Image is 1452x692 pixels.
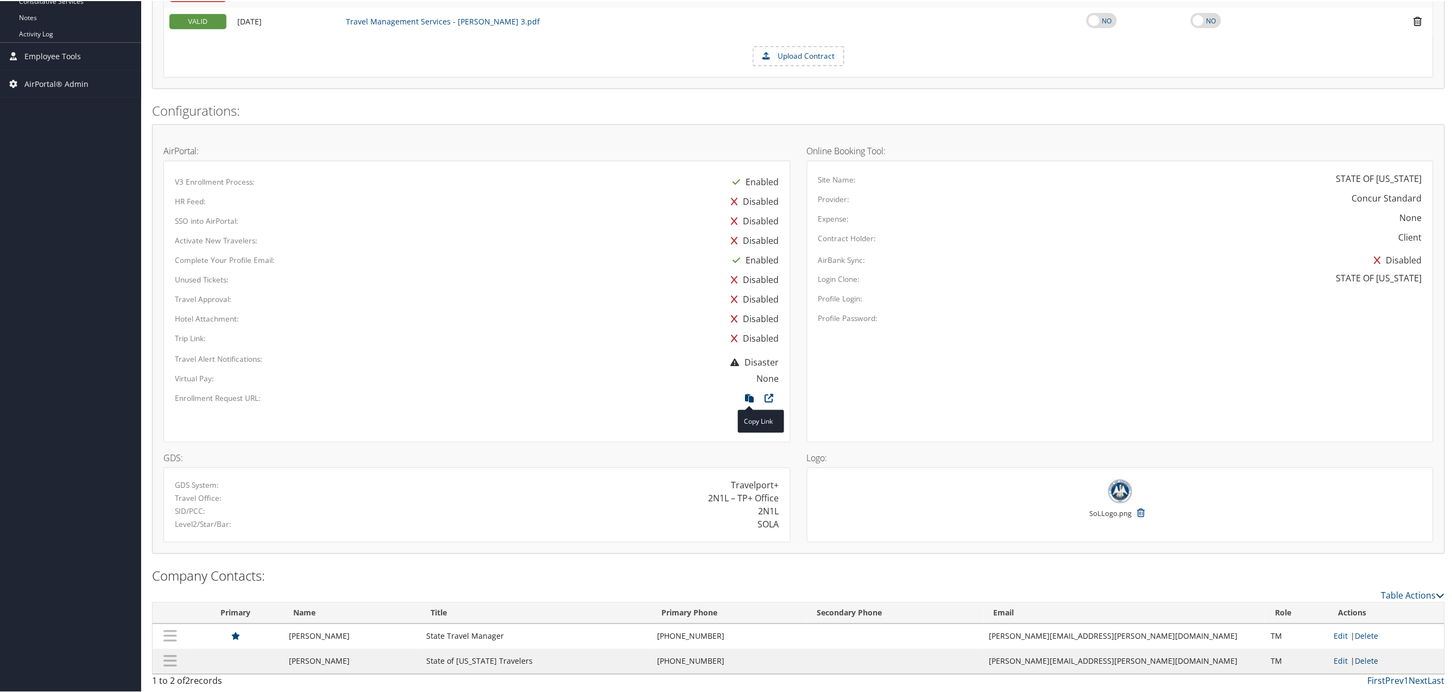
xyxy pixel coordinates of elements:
[818,273,860,284] label: Login Clone:
[1090,508,1132,529] small: SoLLogo.png
[188,602,283,623] th: Primary
[652,648,807,673] td: [PHONE_NUMBER]
[754,46,843,65] label: Upload Contract
[1355,630,1378,640] a: Delete
[807,452,1434,461] h4: Logo:
[1409,15,1428,26] i: Remove Contract
[152,674,463,692] div: 1 to 2 of records
[1336,171,1422,184] div: STATE OF [US_STATE]
[175,479,219,490] label: GDS System:
[163,452,791,461] h4: GDS:
[726,269,779,288] div: Disabled
[175,175,255,186] label: V3 Enrollment Process:
[175,254,275,265] label: Complete Your Profile Email:
[1369,249,1422,269] div: Disabled
[346,15,540,26] a: Travel Management Services - [PERSON_NAME] 3.pdf
[175,312,239,323] label: Hotel Attachment:
[758,517,779,530] div: SOLA
[1328,602,1444,623] th: Actions
[818,254,866,265] label: AirBank Sync:
[1404,674,1409,686] a: 1
[163,146,791,154] h4: AirPortal:
[728,249,779,269] div: Enabled
[818,173,856,184] label: Site Name:
[175,332,206,343] label: Trip Link:
[1409,674,1428,686] a: Next
[237,15,262,26] span: [DATE]
[818,292,863,303] label: Profile Login:
[1355,655,1378,665] a: Delete
[175,234,257,245] label: Activate New Travelers:
[1336,270,1422,284] div: STATE OF [US_STATE]
[1265,623,1328,648] td: TM
[728,171,779,191] div: Enabled
[1428,674,1445,686] a: Last
[283,623,421,648] td: [PERSON_NAME]
[807,146,1434,154] h4: Online Booking Tool:
[757,371,779,384] div: None
[185,674,190,686] span: 2
[818,193,850,204] label: Provider:
[1265,648,1328,673] td: TM
[726,308,779,328] div: Disabled
[169,13,226,28] div: VALID
[1352,191,1422,204] div: Concur Standard
[1328,623,1444,648] td: |
[1399,230,1422,243] div: Client
[421,602,652,623] th: Title
[175,372,214,383] label: Virtual Pay:
[152,566,1445,584] h2: Company Contacts:
[152,100,1445,119] h2: Configurations:
[652,623,807,648] td: [PHONE_NUMBER]
[175,215,238,225] label: SSO into AirPortal:
[24,42,81,69] span: Employee Tools
[818,212,849,223] label: Expense:
[709,491,779,504] div: 2N1L – TP+ Office
[283,602,421,623] th: Name
[1400,210,1422,223] div: None
[1386,674,1404,686] a: Prev
[175,392,261,402] label: Enrollment Request URL:
[726,288,779,308] div: Disabled
[24,70,89,97] span: AirPortal® Admin
[1381,589,1445,601] a: Table Actions
[984,602,1265,623] th: Email
[1328,648,1444,673] td: |
[1334,630,1348,640] a: Edit
[807,602,984,623] th: Secondary Phone
[175,195,206,206] label: HR Feed:
[1368,674,1386,686] a: First
[818,312,878,323] label: Profile Password:
[725,355,779,367] span: Disaster
[175,505,205,516] label: SID/PCC:
[421,648,652,673] td: State of [US_STATE] Travelers
[283,648,421,673] td: [PERSON_NAME]
[652,602,807,623] th: Primary Phone
[731,478,779,491] div: Travelport+
[726,191,779,210] div: Disabled
[421,623,652,648] td: State Travel Manager
[726,210,779,230] div: Disabled
[984,623,1265,648] td: [PERSON_NAME][EMAIL_ADDRESS][PERSON_NAME][DOMAIN_NAME]
[1265,602,1328,623] th: Role
[726,328,779,347] div: Disabled
[759,504,779,517] div: 2N1L
[726,230,779,249] div: Disabled
[175,293,231,304] label: Travel Approval:
[984,648,1265,673] td: [PERSON_NAME][EMAIL_ADDRESS][PERSON_NAME][DOMAIN_NAME]
[1108,478,1133,502] img: SoLLogo.png
[818,232,876,243] label: Contract Holder:
[175,353,262,363] label: Travel Alert Notifications:
[1334,655,1348,665] a: Edit
[237,16,335,26] div: Add/Edit Date
[175,492,222,503] label: Travel Office:
[175,518,231,529] label: Level2/Star/Bar:
[175,273,229,284] label: Unused Tickets:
